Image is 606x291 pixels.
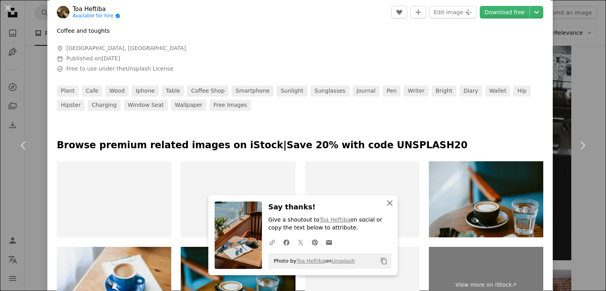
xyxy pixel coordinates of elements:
[187,86,228,97] a: coffee shop
[57,86,79,97] a: plant
[310,86,349,97] a: sunglasses
[105,86,129,97] a: wood
[383,86,400,97] a: pen
[171,100,206,111] a: wallpaper
[73,13,120,19] a: Available for hire
[322,234,336,250] a: Share over email
[57,139,543,152] p: Browse premium related images on iStock | Save 20% with code UNSPLASH20
[57,161,171,238] img: Tea in the Sun
[162,86,184,97] a: table
[480,6,529,19] a: Download free
[429,161,543,238] img: Coffee on the table
[181,161,295,238] img: Still life details, cup of coffee and retro vintage table. top view point
[268,201,391,213] h3: Say thanks!
[460,86,482,97] a: diary
[232,86,273,97] a: smartphone
[294,234,308,250] a: Share on Twitter
[57,100,84,111] a: hipster
[353,86,380,97] a: journal
[101,55,120,62] time: August 12, 2018 at 5:21:00 AM GMT+3
[82,86,102,97] a: cafe
[66,65,174,73] span: Free to use under the
[73,5,120,13] a: Toa Heftiba
[279,234,294,250] a: Share on Facebook
[377,254,391,268] button: Copy to clipboard
[432,86,456,97] a: bright
[125,65,173,72] a: Unsplash License
[308,234,322,250] a: Share on Pinterest
[513,86,530,97] a: hip
[268,216,391,232] p: Give a shoutout to on social or copy the text below to attribute.
[429,6,477,19] button: Edit image
[404,86,428,97] a: writer
[57,27,110,35] p: Coffee and toughts
[559,108,606,183] a: Next
[530,6,543,19] button: Choose download size
[410,6,426,19] button: Add to Collection
[66,55,120,62] span: Published on
[209,100,251,111] a: Free images
[331,258,355,264] a: Unsplash
[270,255,355,267] span: Photo by on
[296,258,325,264] a: Toa Heftiba
[305,161,419,238] img: Camping Friendship Friends Map Coffee Concept
[124,100,168,111] a: window seat
[57,6,69,19] img: Go to Toa Heftiba's profile
[88,100,120,111] a: charging
[485,86,510,97] a: wallet
[277,86,307,97] a: sunlight
[320,216,350,223] a: Toa Heftiba
[132,86,159,97] a: iphone
[391,6,407,19] button: Like
[66,45,186,52] span: [GEOGRAPHIC_DATA], [GEOGRAPHIC_DATA]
